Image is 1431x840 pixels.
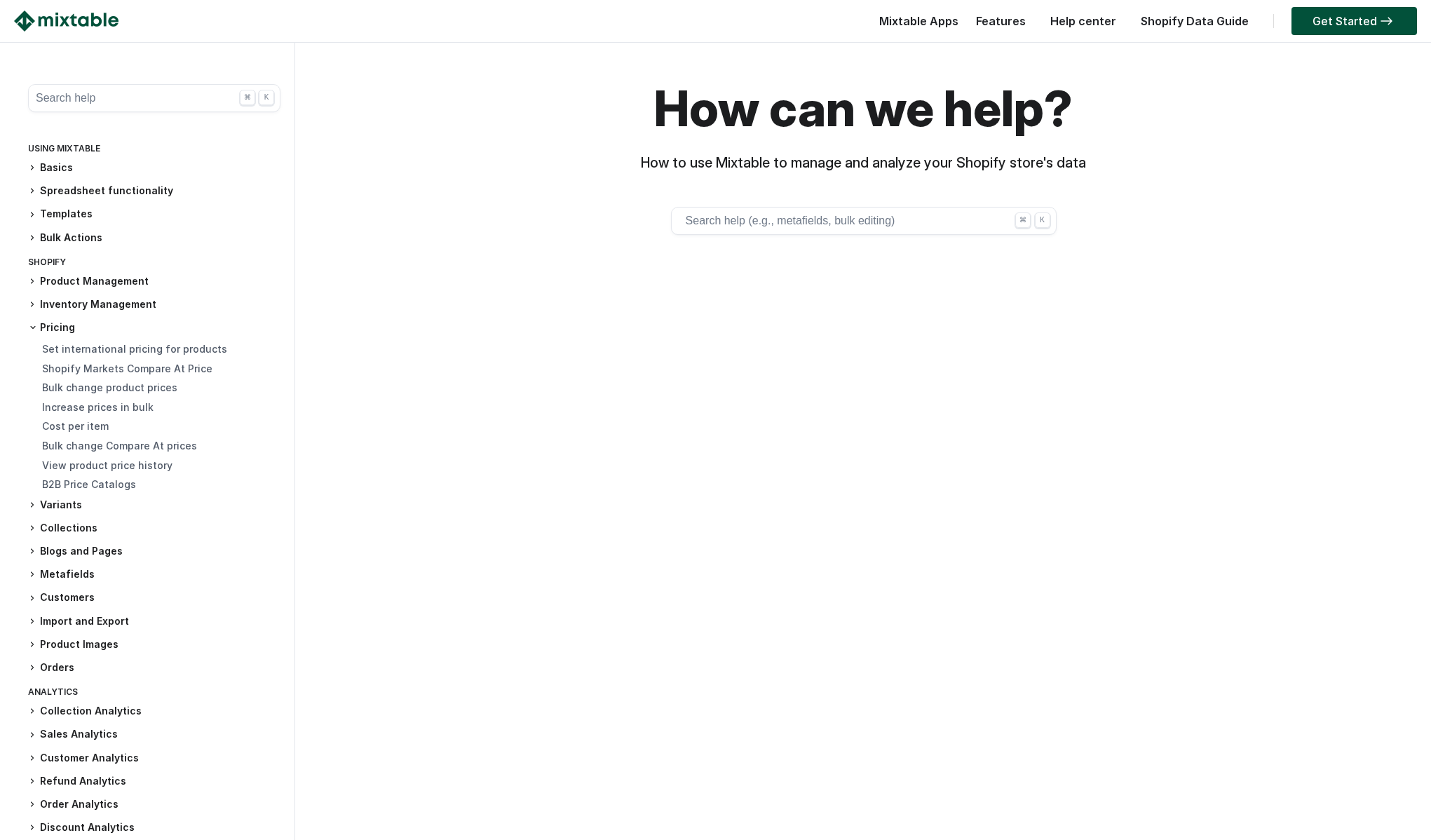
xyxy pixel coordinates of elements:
a: Features [969,14,1033,28]
h3: Spreadsheet functionality [28,184,280,198]
a: Cost per item [42,420,109,432]
img: Mixtable logo [14,11,118,32]
h3: Pricing [28,320,280,334]
a: Bulk change product prices [42,381,177,393]
a: Bulk change Compare At prices [42,440,197,452]
h3: Sales Analytics [28,727,280,742]
h3: Product Management [28,274,280,289]
h3: Collection Analytics [28,704,280,719]
h3: Blogs and Pages [28,544,280,559]
div: K [259,90,274,105]
h3: Customers [28,590,280,605]
a: View product price history [42,459,172,471]
h3: Basics [28,161,280,175]
div: ⌘ [1015,212,1031,228]
div: ⌘ [240,90,255,105]
a: Help center [1043,14,1123,28]
h3: Customer Analytics [28,751,280,766]
div: Using Mixtable [28,140,280,161]
a: Shopify Markets Compare At Price [42,363,212,374]
h3: Bulk Actions [28,231,280,245]
h3: Collections [28,521,280,536]
div: Mixtable Apps [872,11,958,39]
div: Shopify [28,254,280,274]
h3: Orders [28,661,280,675]
h3: Variants [28,498,280,513]
h3: Inventory Management [28,297,280,312]
button: Search help ⌘ K [28,84,280,112]
h3: Refund Analytics [28,774,280,789]
h3: Templates [28,207,280,222]
div: Analytics [28,684,280,704]
h3: Discount Analytics [28,820,280,835]
a: Get Started [1291,7,1417,35]
a: Set international pricing for products [42,343,227,355]
img: arrow-right.svg [1377,17,1396,25]
h3: Product Images [28,637,280,652]
a: B2B Price Catalogs [42,478,136,490]
h3: Order Analytics [28,797,280,812]
h3: How to use Mixtable to manage and analyze your Shopify store's data [302,154,1425,172]
div: K [1035,212,1050,228]
a: Increase prices in bulk [42,401,154,413]
button: Search help (e.g., metafields, bulk editing) ⌘ K [671,207,1057,235]
h3: Metafields [28,567,280,582]
h1: How can we help? [302,77,1425,140]
a: Shopify Data Guide [1134,14,1256,28]
h3: Import and Export [28,614,280,629]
